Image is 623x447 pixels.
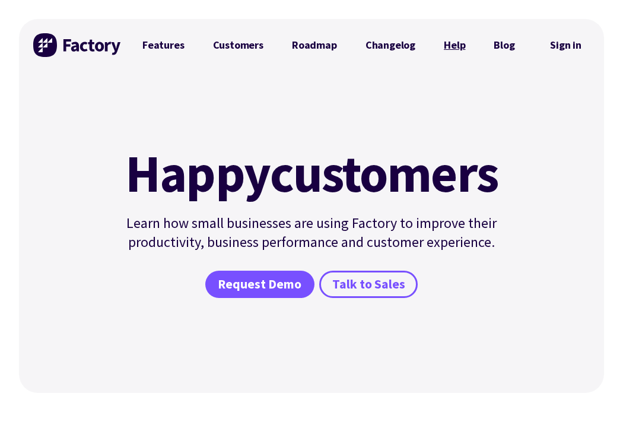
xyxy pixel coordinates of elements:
span: Request Demo [218,276,301,293]
a: Features [128,33,199,57]
a: Changelog [351,33,430,57]
a: Customers [199,33,278,57]
nav: Primary Navigation [128,33,529,57]
nav: Secondary Navigation [542,31,590,59]
a: Blog [479,33,529,57]
a: Roadmap [278,33,351,57]
a: Help [430,33,479,57]
p: Learn how small businesses are using Factory to improve their productivity, business performance ... [118,214,505,252]
a: Request Demo [205,271,314,298]
iframe: Chat Widget [564,390,623,447]
a: Sign in [542,31,590,59]
span: Talk to Sales [332,276,405,293]
mark: Happy [125,147,270,199]
img: Factory [33,33,122,57]
a: Talk to Sales [319,271,418,298]
h1: customers [118,147,505,199]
